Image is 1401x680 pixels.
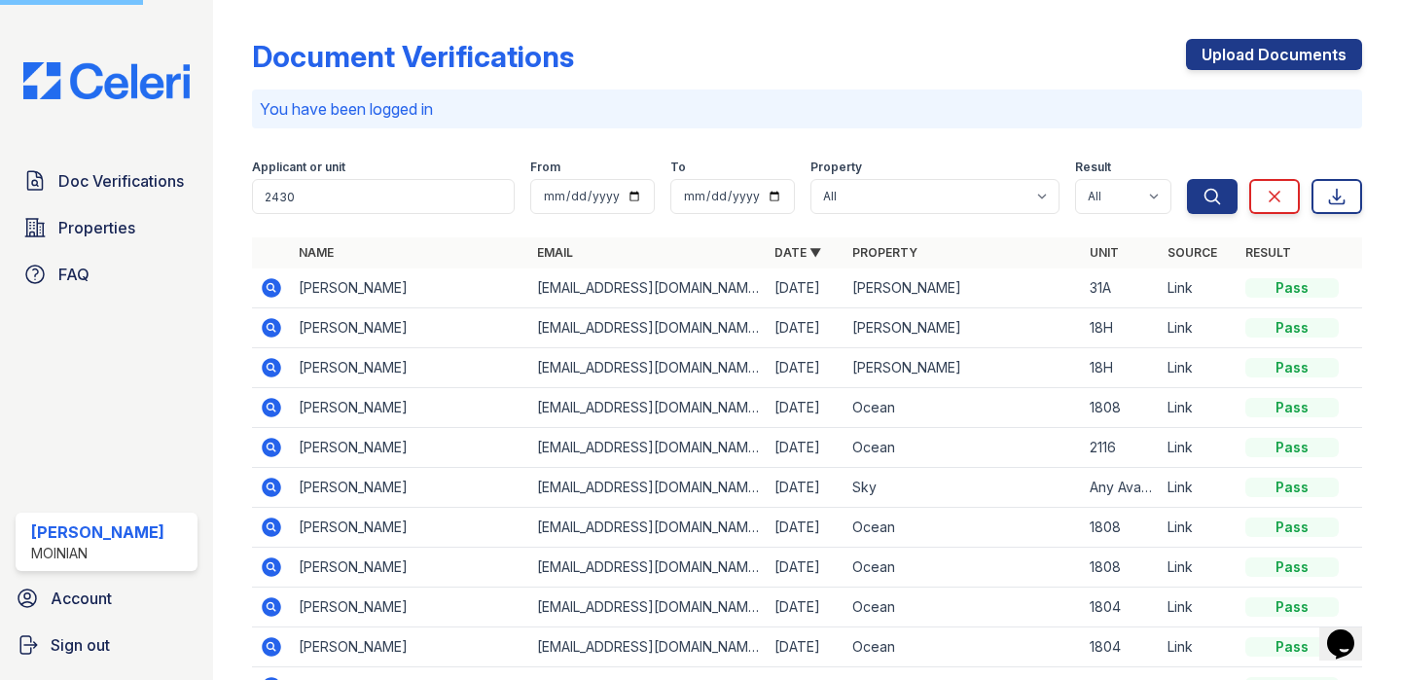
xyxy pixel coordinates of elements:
[291,268,528,308] td: [PERSON_NAME]
[767,348,844,388] td: [DATE]
[299,245,334,260] a: Name
[1082,468,1160,508] td: Any Available
[529,428,767,468] td: [EMAIL_ADDRESS][DOMAIN_NAME]
[1082,348,1160,388] td: 18H
[1082,508,1160,548] td: 1808
[844,308,1082,348] td: [PERSON_NAME]
[1160,468,1238,508] td: Link
[1082,548,1160,588] td: 1808
[1160,348,1238,388] td: Link
[291,548,528,588] td: [PERSON_NAME]
[529,588,767,627] td: [EMAIL_ADDRESS][DOMAIN_NAME]
[1245,557,1339,577] div: Pass
[51,633,110,657] span: Sign out
[767,388,844,428] td: [DATE]
[1167,245,1217,260] a: Source
[530,160,560,175] label: From
[844,428,1082,468] td: Ocean
[252,179,515,214] input: Search by name, email, or unit number
[844,508,1082,548] td: Ocean
[31,520,164,544] div: [PERSON_NAME]
[252,160,345,175] label: Applicant or unit
[1186,39,1362,70] a: Upload Documents
[291,428,528,468] td: [PERSON_NAME]
[767,508,844,548] td: [DATE]
[1245,478,1339,497] div: Pass
[1082,428,1160,468] td: 2116
[529,308,767,348] td: [EMAIL_ADDRESS][DOMAIN_NAME]
[767,308,844,348] td: [DATE]
[58,263,90,286] span: FAQ
[1245,398,1339,417] div: Pass
[767,548,844,588] td: [DATE]
[852,245,917,260] a: Property
[1245,438,1339,457] div: Pass
[844,268,1082,308] td: [PERSON_NAME]
[252,39,574,74] div: Document Verifications
[1075,160,1111,175] label: Result
[31,544,164,563] div: Moinian
[291,388,528,428] td: [PERSON_NAME]
[529,388,767,428] td: [EMAIL_ADDRESS][DOMAIN_NAME]
[1245,637,1339,657] div: Pass
[670,160,686,175] label: To
[767,588,844,627] td: [DATE]
[58,216,135,239] span: Properties
[529,268,767,308] td: [EMAIL_ADDRESS][DOMAIN_NAME]
[291,508,528,548] td: [PERSON_NAME]
[844,588,1082,627] td: Ocean
[1082,268,1160,308] td: 31A
[1245,358,1339,377] div: Pass
[1082,627,1160,667] td: 1804
[529,548,767,588] td: [EMAIL_ADDRESS][DOMAIN_NAME]
[260,97,1354,121] p: You have been logged in
[51,587,112,610] span: Account
[1160,428,1238,468] td: Link
[1082,388,1160,428] td: 1808
[1082,308,1160,348] td: 18H
[844,348,1082,388] td: [PERSON_NAME]
[767,468,844,508] td: [DATE]
[1245,245,1291,260] a: Result
[8,62,205,99] img: CE_Logo_Blue-a8612792a0a2168367f1c8372b55b34899dd931a85d93a1a3d3e32e68fde9ad4.png
[529,468,767,508] td: [EMAIL_ADDRESS][DOMAIN_NAME]
[529,627,767,667] td: [EMAIL_ADDRESS][DOMAIN_NAME]
[844,627,1082,667] td: Ocean
[291,627,528,667] td: [PERSON_NAME]
[16,161,198,200] a: Doc Verifications
[291,308,528,348] td: [PERSON_NAME]
[529,348,767,388] td: [EMAIL_ADDRESS][DOMAIN_NAME]
[844,468,1082,508] td: Sky
[291,588,528,627] td: [PERSON_NAME]
[1160,588,1238,627] td: Link
[537,245,573,260] a: Email
[529,508,767,548] td: [EMAIL_ADDRESS][DOMAIN_NAME]
[767,268,844,308] td: [DATE]
[16,255,198,294] a: FAQ
[58,169,184,193] span: Doc Verifications
[16,208,198,247] a: Properties
[1319,602,1382,661] iframe: chat widget
[1160,268,1238,308] td: Link
[844,548,1082,588] td: Ocean
[1160,627,1238,667] td: Link
[291,468,528,508] td: [PERSON_NAME]
[767,428,844,468] td: [DATE]
[8,579,205,618] a: Account
[1245,318,1339,338] div: Pass
[767,627,844,667] td: [DATE]
[774,245,821,260] a: Date ▼
[1245,518,1339,537] div: Pass
[8,626,205,664] a: Sign out
[1160,388,1238,428] td: Link
[1082,588,1160,627] td: 1804
[1245,597,1339,617] div: Pass
[810,160,862,175] label: Property
[844,388,1082,428] td: Ocean
[1160,548,1238,588] td: Link
[1090,245,1119,260] a: Unit
[1160,308,1238,348] td: Link
[1245,278,1339,298] div: Pass
[1160,508,1238,548] td: Link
